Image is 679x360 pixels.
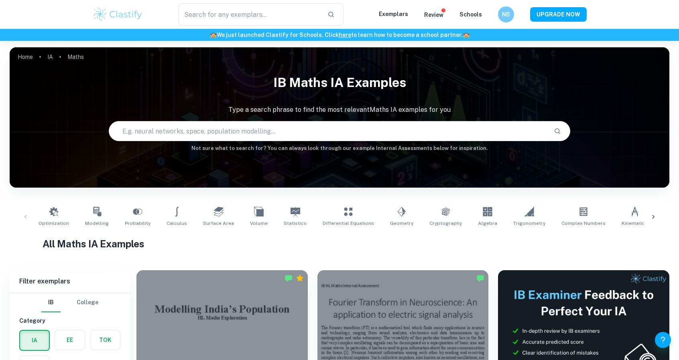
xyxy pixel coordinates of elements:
[513,220,545,227] span: Trigonometry
[655,332,671,348] button: Help and Feedback
[125,220,150,227] span: Probability
[10,105,669,115] p: Type a search phrase to find the most relevant Maths IA examples for you
[551,124,564,138] button: Search
[250,220,268,227] span: Volume
[41,293,61,312] button: IB
[109,120,548,142] input: E.g. neural networks, space, population modelling...
[561,220,606,227] span: Complex Numbers
[19,316,120,325] h6: Category
[498,6,514,22] button: NB
[476,274,484,282] img: Marked
[18,51,33,63] a: Home
[92,6,143,22] img: Clastify logo
[77,293,98,312] button: College
[379,10,408,18] p: Exemplars
[41,293,98,312] div: Filter type choice
[10,70,669,95] h1: IB Maths IA examples
[179,3,321,26] input: Search for any exemplars...
[463,32,470,38] span: 🏫
[339,32,351,38] a: here
[67,53,84,61] p: Maths
[459,11,482,18] a: Schools
[323,220,374,227] span: Differential Equations
[2,30,677,39] h6: We just launched Clastify for Schools. Click to learn how to become a school partner.
[203,220,234,227] span: Surface Area
[296,274,304,282] div: Premium
[90,330,120,350] button: TOK
[284,220,307,227] span: Statistics
[285,274,293,282] img: Marked
[167,220,187,227] span: Calculus
[429,220,462,227] span: Cryptography
[10,144,669,152] h6: Not sure what to search for? You can always look through our example Internal Assessments below f...
[85,220,109,227] span: Modelling
[390,220,413,227] span: Geometry
[622,220,648,227] span: Kinematics
[10,270,130,293] h6: Filter exemplars
[55,330,85,350] button: EE
[478,220,497,227] span: Algebra
[47,51,53,63] a: IA
[424,10,443,19] p: Review
[502,10,511,19] h6: NB
[39,220,69,227] span: Optimization
[530,7,587,22] button: UPGRADE NOW
[43,237,636,251] h1: All Maths IA Examples
[210,32,217,38] span: 🏫
[20,331,49,350] button: IA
